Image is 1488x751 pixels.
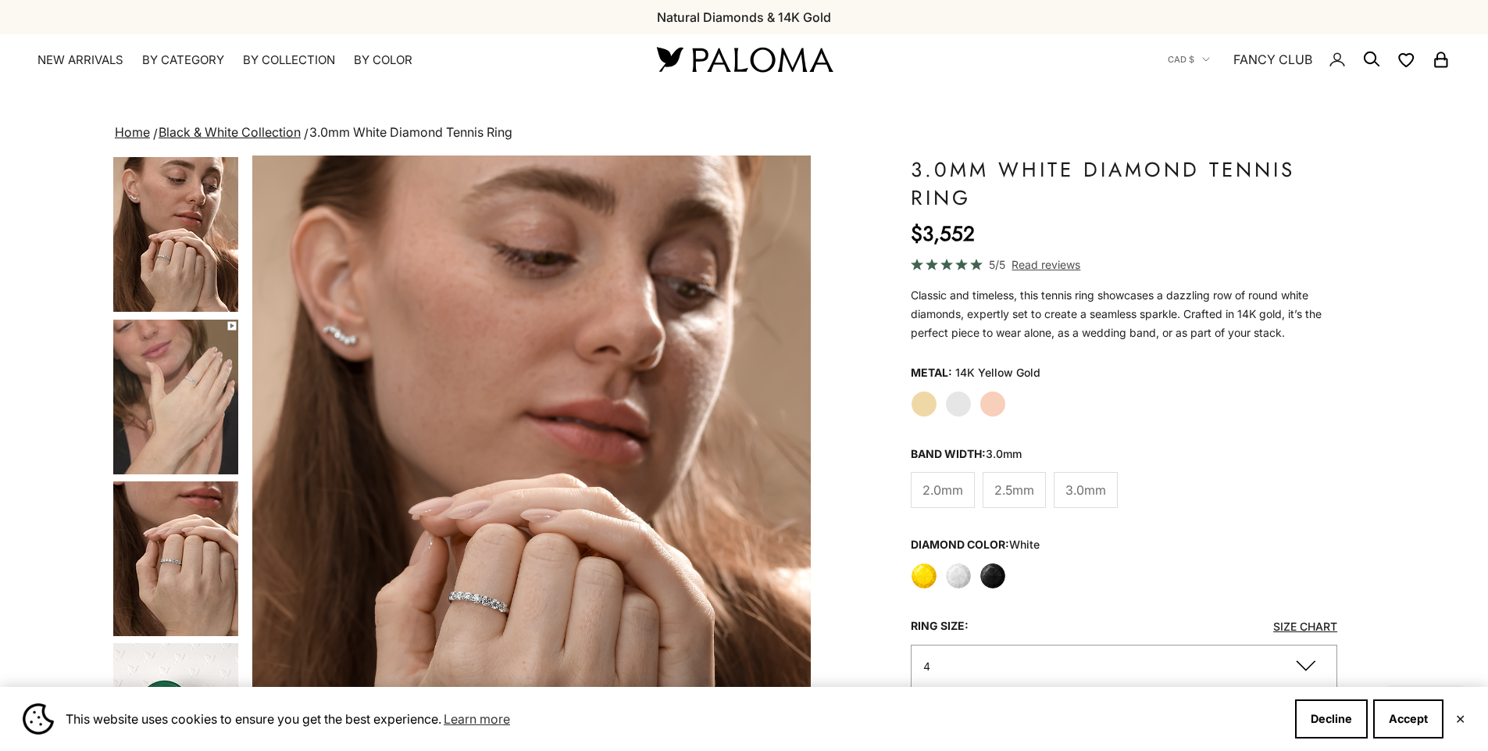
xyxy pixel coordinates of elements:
[112,156,240,313] button: Go to item 4
[113,481,238,636] img: #YellowGold #WhiteGold #RoseGold
[1273,620,1337,633] a: Size Chart
[1168,52,1210,66] button: CAD $
[37,52,619,68] nav: Primary navigation
[243,52,335,68] summary: By Collection
[657,7,831,27] p: Natural Diamonds & 14K Gold
[1233,49,1312,70] a: FANCY CLUB
[441,707,512,731] a: Learn more
[911,442,1022,466] legend: Band Width:
[911,614,969,638] legend: Ring size:
[922,480,963,500] span: 2.0mm
[112,318,240,476] button: Go to item 5
[911,218,975,249] sale-price: $3,552
[1168,52,1194,66] span: CAD $
[115,124,150,140] a: Home
[23,703,54,735] img: Cookie banner
[989,256,1005,274] span: 5/5
[1168,34,1451,84] nav: Secondary navigation
[986,447,1022,460] variant-option-value: 3.0mm
[1009,538,1040,551] variant-option-value: white
[354,52,412,68] summary: By Color
[309,124,512,140] span: 3.0mm White Diamond Tennis Ring
[911,286,1338,342] p: Classic and timeless, this tennis ring showcases a dazzling row of round white diamonds, expertly...
[911,645,1338,688] button: 4
[923,660,930,673] span: 4
[911,156,1338,212] h1: 3.0mm White Diamond Tennis Ring
[911,533,1040,556] legend: Diamond Color:
[1065,480,1106,500] span: 3.0mm
[159,124,301,140] a: Black & White Collection
[1373,699,1443,738] button: Accept
[37,52,123,68] a: NEW ARRIVALS
[112,122,1376,144] nav: breadcrumbs
[1455,714,1465,724] button: Close
[66,707,1283,731] span: This website uses cookies to ensure you get the best experience.
[1295,699,1368,738] button: Decline
[112,480,240,638] button: Go to item 6
[955,361,1040,384] variant-option-value: 14K Yellow Gold
[142,52,224,68] summary: By Category
[911,256,1338,274] a: 5/5 Read reviews
[994,480,1034,500] span: 2.5mm
[113,157,238,312] img: #YellowGold #WhiteGold #RoseGold
[911,361,952,384] legend: Metal:
[113,320,238,474] img: #YellowGold #WhiteGold #RoseGold
[1012,256,1080,274] span: Read reviews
